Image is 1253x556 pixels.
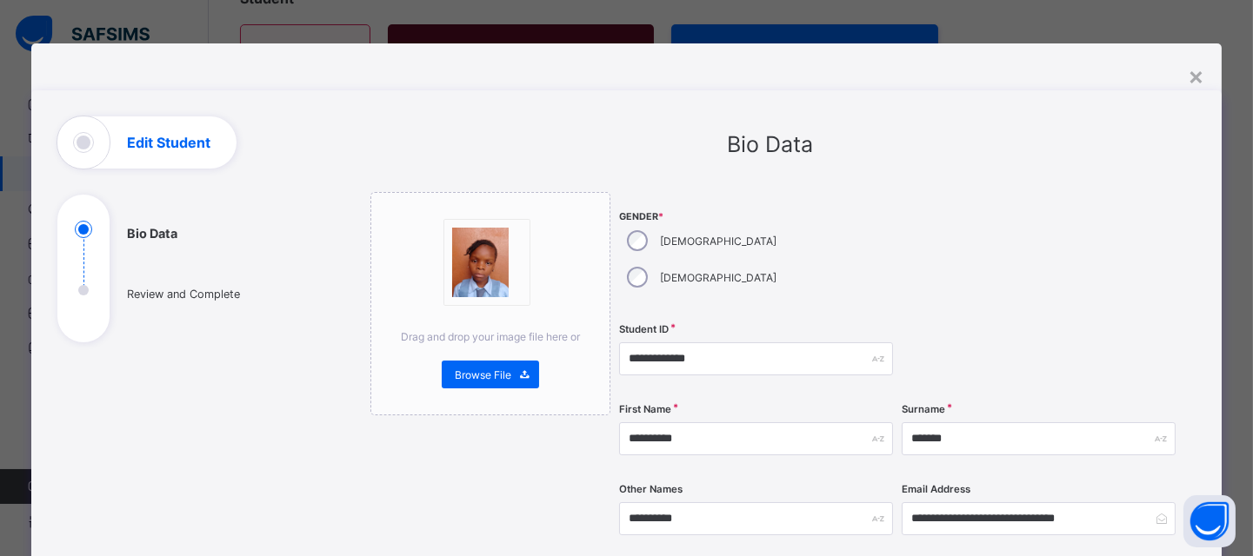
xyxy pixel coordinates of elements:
[370,192,610,415] div: bannerImageDrag and drop your image file here orBrowse File
[727,131,813,157] span: Bio Data
[902,483,970,495] label: Email Address
[619,211,893,222] span: Gender
[902,403,945,415] label: Surname
[1188,61,1204,90] div: ×
[619,483,683,495] label: Other Names
[660,271,776,284] label: [DEMOGRAPHIC_DATA]
[619,323,669,335] label: Student ID
[452,228,509,297] img: bannerImage
[1183,495,1236,547] button: Open asap
[401,330,580,343] span: Drag and drop your image file here or
[619,403,671,415] label: First Name
[455,368,511,381] span: Browse File
[127,136,210,149] h1: Edit Student
[660,235,776,248] label: [DEMOGRAPHIC_DATA]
